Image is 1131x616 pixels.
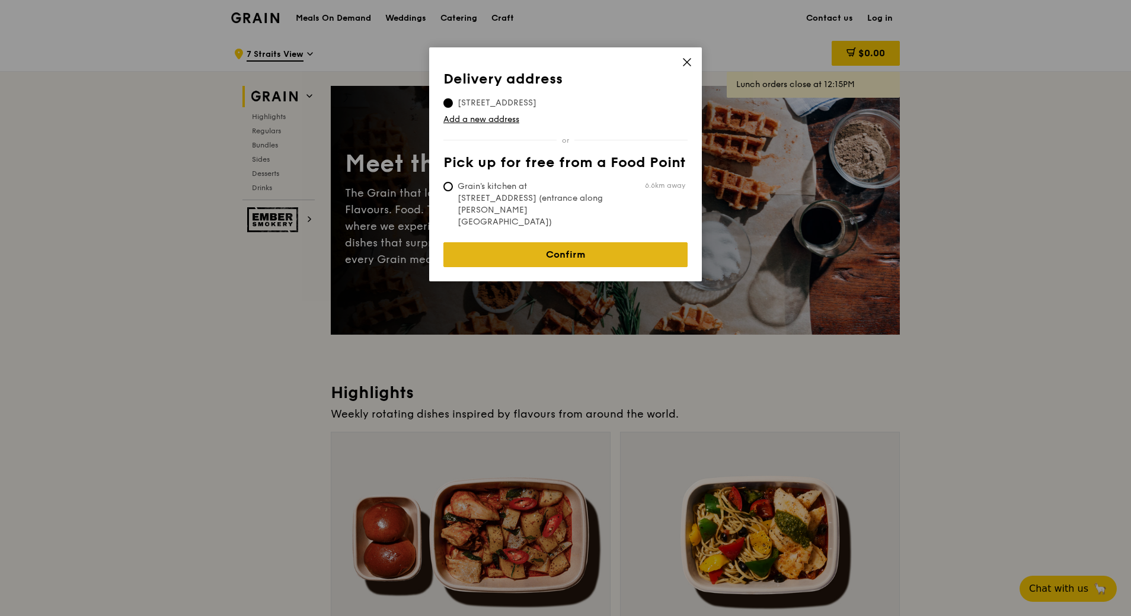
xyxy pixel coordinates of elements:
span: Grain's kitchen at [STREET_ADDRESS] (entrance along [PERSON_NAME][GEOGRAPHIC_DATA]) [443,181,620,228]
span: [STREET_ADDRESS] [443,97,551,109]
span: 6.6km away [645,181,685,190]
a: Confirm [443,242,688,267]
th: Pick up for free from a Food Point [443,155,688,176]
th: Delivery address [443,71,688,92]
input: [STREET_ADDRESS] [443,98,453,108]
input: Grain's kitchen at [STREET_ADDRESS] (entrance along [PERSON_NAME][GEOGRAPHIC_DATA])6.6km away [443,182,453,191]
a: Add a new address [443,114,688,126]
